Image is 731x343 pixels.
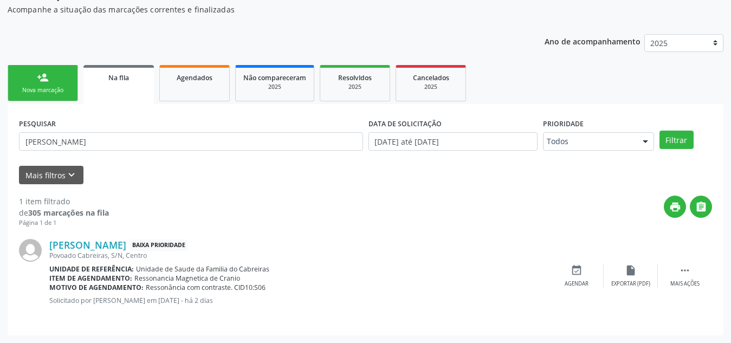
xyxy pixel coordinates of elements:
div: Página 1 de 1 [19,218,109,228]
img: img [19,239,42,262]
input: Nome, CNS [19,132,363,151]
p: Acompanhe a situação das marcações correntes e finalizadas [8,4,509,15]
button: Mais filtroskeyboard_arrow_down [19,166,83,185]
strong: 305 marcações na fila [28,208,109,218]
span: Ressonancia Magnetica de Cranio [134,274,240,283]
div: de [19,207,109,218]
div: person_add [37,72,49,83]
span: Na fila [108,73,129,82]
p: Solicitado por [PERSON_NAME] em [DATE] - há 2 dias [49,296,549,305]
input: Selecione um intervalo [368,132,538,151]
div: Exportar (PDF) [611,280,650,288]
label: PESQUISAR [19,115,56,132]
div: 1 item filtrado [19,196,109,207]
span: Cancelados [413,73,449,82]
label: Prioridade [543,115,584,132]
b: Item de agendamento: [49,274,132,283]
div: 2025 [243,83,306,91]
label: DATA DE SOLICITAÇÃO [368,115,442,132]
button:  [690,196,712,218]
b: Motivo de agendamento: [49,283,144,292]
p: Ano de acompanhamento [545,34,641,48]
div: 2025 [404,83,458,91]
button: print [664,196,686,218]
span: Agendados [177,73,212,82]
i: keyboard_arrow_down [66,169,77,181]
span: Unidade de Saude da Familia do Cabreiras [136,264,269,274]
i:  [679,264,691,276]
div: Mais ações [670,280,700,288]
span: Baixa Prioridade [130,240,187,251]
span: Todos [547,136,632,147]
b: Unidade de referência: [49,264,134,274]
i: insert_drive_file [625,264,637,276]
div: Agendar [565,280,588,288]
div: Nova marcação [16,86,70,94]
button: Filtrar [659,131,694,149]
span: Não compareceram [243,73,306,82]
a: [PERSON_NAME] [49,239,126,251]
i: print [669,201,681,213]
div: Povoado Cabreiras, S/N, Centro [49,251,549,260]
i: event_available [571,264,583,276]
i:  [695,201,707,213]
div: 2025 [328,83,382,91]
span: Ressonância com contraste. CID10:S06 [146,283,266,292]
span: Resolvidos [338,73,372,82]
